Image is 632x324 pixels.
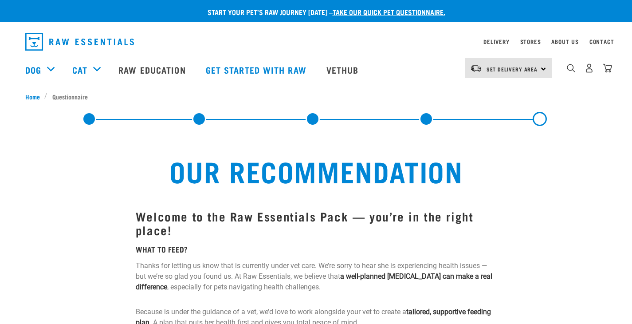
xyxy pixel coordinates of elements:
[72,63,87,76] a: Cat
[136,213,474,233] strong: Welcome to the Raw Essentials Pack — you’re in the right place!
[197,52,318,87] a: Get started with Raw
[18,29,614,54] nav: dropdown navigation
[487,67,538,71] span: Set Delivery Area
[25,33,134,51] img: Raw Essentials Logo
[110,52,196,87] a: Raw Education
[585,63,594,73] img: user.png
[551,40,578,43] a: About Us
[25,92,45,101] a: Home
[25,92,607,101] nav: breadcrumbs
[25,92,40,101] span: Home
[483,40,509,43] a: Delivery
[567,64,575,72] img: home-icon-1@2x.png
[603,63,612,73] img: home-icon@2x.png
[333,10,445,14] a: take our quick pet questionnaire.
[589,40,614,43] a: Contact
[318,52,370,87] a: Vethub
[520,40,541,43] a: Stores
[136,261,496,292] p: Thanks for letting us know that is currently under vet care. We’re sorry to hear she is experienc...
[25,63,41,76] a: Dog
[470,64,482,72] img: van-moving.png
[43,154,589,186] h2: Our Recommendation
[136,272,492,291] strong: a well-planned [MEDICAL_DATA] can make a real difference
[136,247,188,251] strong: WHAT TO FEED?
